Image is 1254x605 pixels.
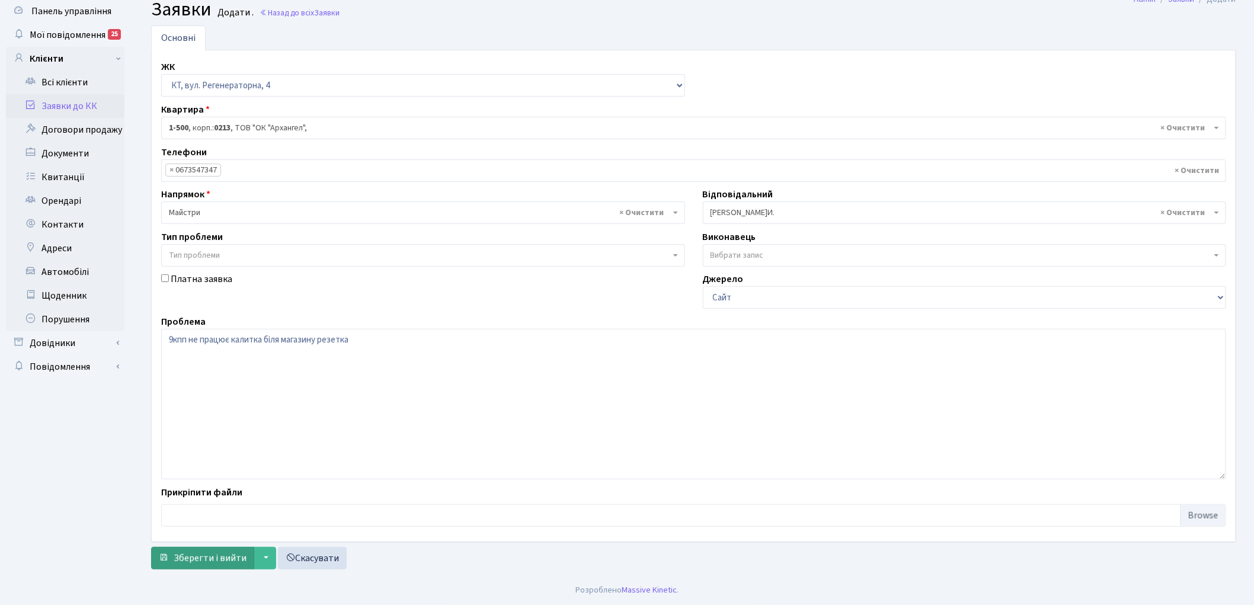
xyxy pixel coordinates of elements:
a: Всі клієнти [6,71,124,94]
a: Адреси [6,236,124,260]
label: Напрямок [161,187,210,201]
label: Джерело [703,272,744,286]
span: Майстри [161,201,685,224]
label: ЖК [161,60,175,74]
span: Панель управління [31,5,111,18]
label: Платна заявка [171,272,232,286]
label: Тип проблеми [161,230,223,244]
label: Прикріпити файли [161,485,242,500]
label: Виконавець [703,230,756,244]
a: Скасувати [278,547,347,569]
b: 1-500 [169,122,188,134]
a: Документи [6,142,124,165]
span: Майстри [169,207,670,219]
a: Клієнти [6,47,124,71]
a: Massive Kinetic [622,584,677,596]
button: Зберегти і вийти [151,547,254,569]
a: Заявки до КК [6,94,124,118]
span: Вибрати запис [711,249,764,261]
a: Договори продажу [6,118,124,142]
a: Орендарі [6,189,124,213]
label: Телефони [161,145,207,159]
span: Зберегти і вийти [174,552,247,565]
span: Тип проблеми [169,249,220,261]
span: Шурубалко В.И. [711,207,1212,219]
span: <b>1-500</b>, корп.: <b>0213</b>, ТОВ "ОК "Архангел", [161,117,1226,139]
a: Порушення [6,308,124,331]
span: Мої повідомлення [30,28,105,41]
div: 25 [108,29,121,40]
a: Контакти [6,213,124,236]
a: Щоденник [6,284,124,308]
span: Видалити всі елементи [620,207,664,219]
span: Видалити всі елементи [1175,165,1220,177]
span: Заявки [314,7,340,18]
label: Відповідальний [703,187,773,201]
a: Назад до всіхЗаявки [260,7,340,18]
span: × [169,164,174,176]
a: Основні [151,25,206,50]
small: Додати . [215,7,254,18]
a: Мої повідомлення25 [6,23,124,47]
a: Повідомлення [6,355,124,379]
span: Шурубалко В.И. [703,201,1227,224]
a: Довідники [6,331,124,355]
span: Видалити всі елементи [1161,207,1205,219]
li: 0673547347 [165,164,221,177]
label: Проблема [161,315,206,329]
div: Розроблено . [575,584,679,597]
a: Автомобілі [6,260,124,284]
span: <b>1-500</b>, корп.: <b>0213</b>, ТОВ "ОК "Архангел", [169,122,1211,134]
a: Квитанції [6,165,124,189]
b: 0213 [214,122,231,134]
label: Квартира [161,103,210,117]
span: Видалити всі елементи [1161,122,1205,134]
